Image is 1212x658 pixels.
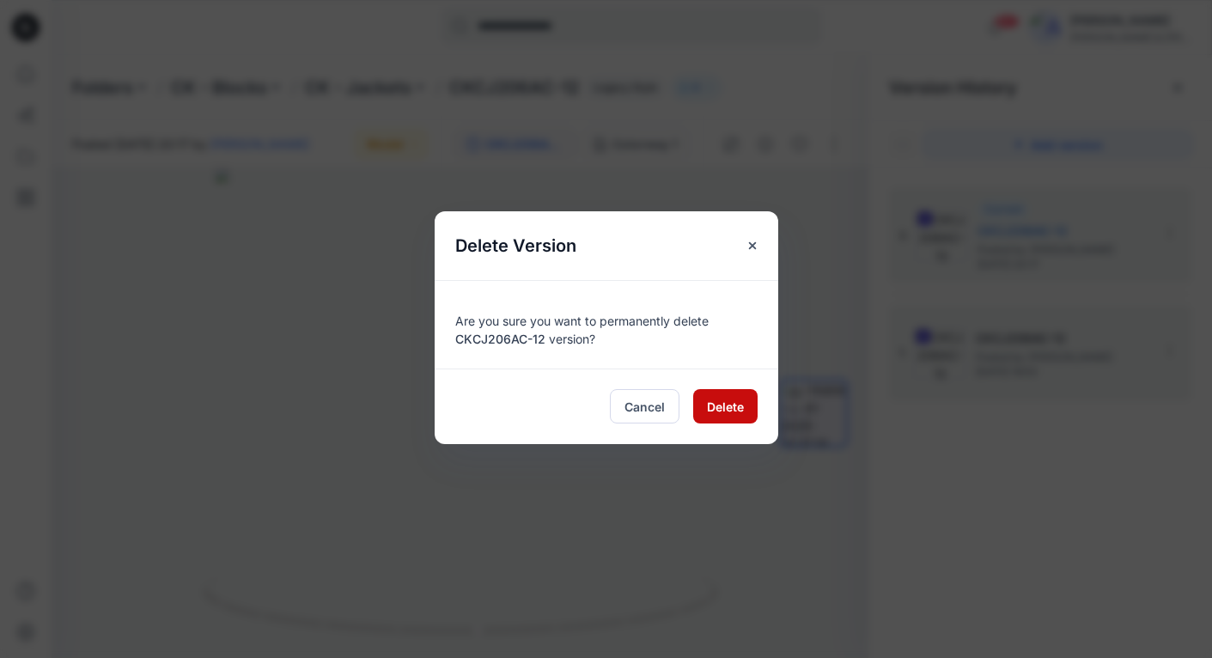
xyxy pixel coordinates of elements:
span: Delete [707,398,744,416]
span: CKCJ206AC-12 [455,332,545,346]
span: Cancel [624,398,665,416]
button: Cancel [610,389,679,423]
button: Delete [693,389,758,423]
h5: Delete Version [435,211,597,280]
button: Close [737,230,768,261]
div: Are you sure you want to permanently delete version? [455,302,758,348]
